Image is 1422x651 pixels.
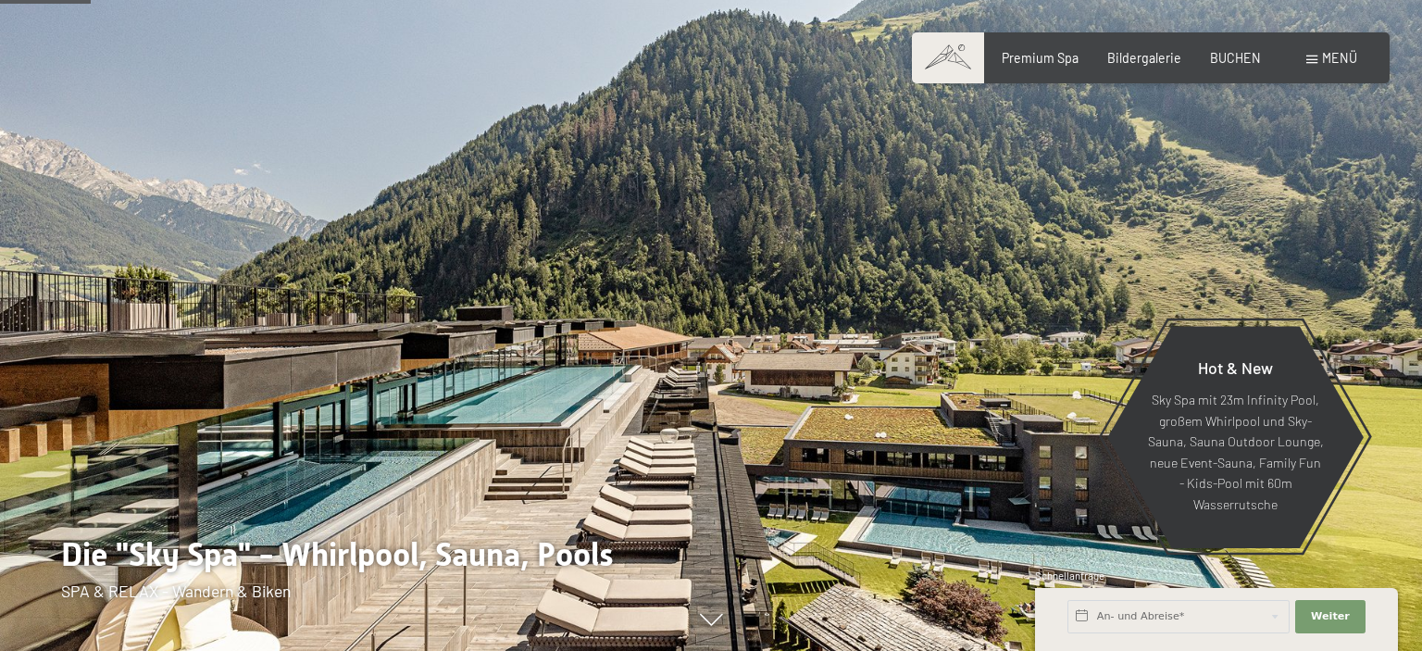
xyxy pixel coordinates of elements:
span: Schnellanfrage [1035,570,1104,582]
a: Hot & New Sky Spa mit 23m Infinity Pool, großem Whirlpool und Sky-Sauna, Sauna Outdoor Lounge, ne... [1106,325,1365,549]
a: Premium Spa [1002,50,1079,66]
p: Sky Spa mit 23m Infinity Pool, großem Whirlpool und Sky-Sauna, Sauna Outdoor Lounge, neue Event-S... [1147,391,1324,516]
span: Menü [1322,50,1357,66]
span: Hot & New [1198,357,1273,378]
button: Weiter [1295,600,1366,633]
span: Weiter [1311,609,1350,624]
a: Bildergalerie [1107,50,1181,66]
a: BUCHEN [1210,50,1261,66]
